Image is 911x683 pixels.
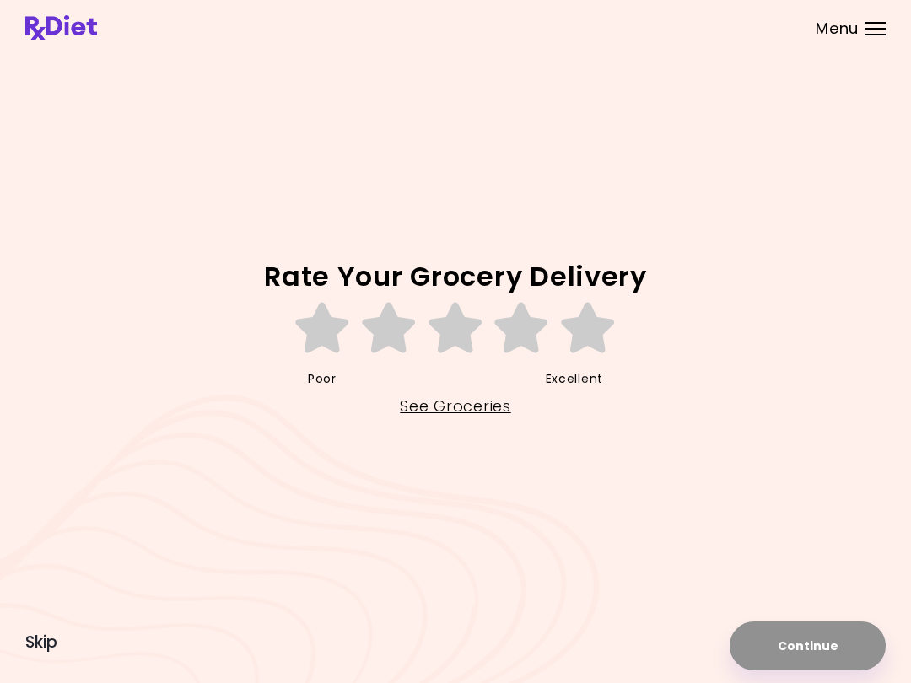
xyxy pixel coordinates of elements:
[308,366,337,393] span: Poor
[546,366,603,393] span: Excellent
[400,393,510,420] a: See Groceries
[25,263,886,290] h2: Rate Your Grocery Delivery
[816,21,859,36] span: Menu
[730,621,886,670] button: Continue
[25,633,57,652] button: Skip
[25,15,97,40] img: RxDiet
